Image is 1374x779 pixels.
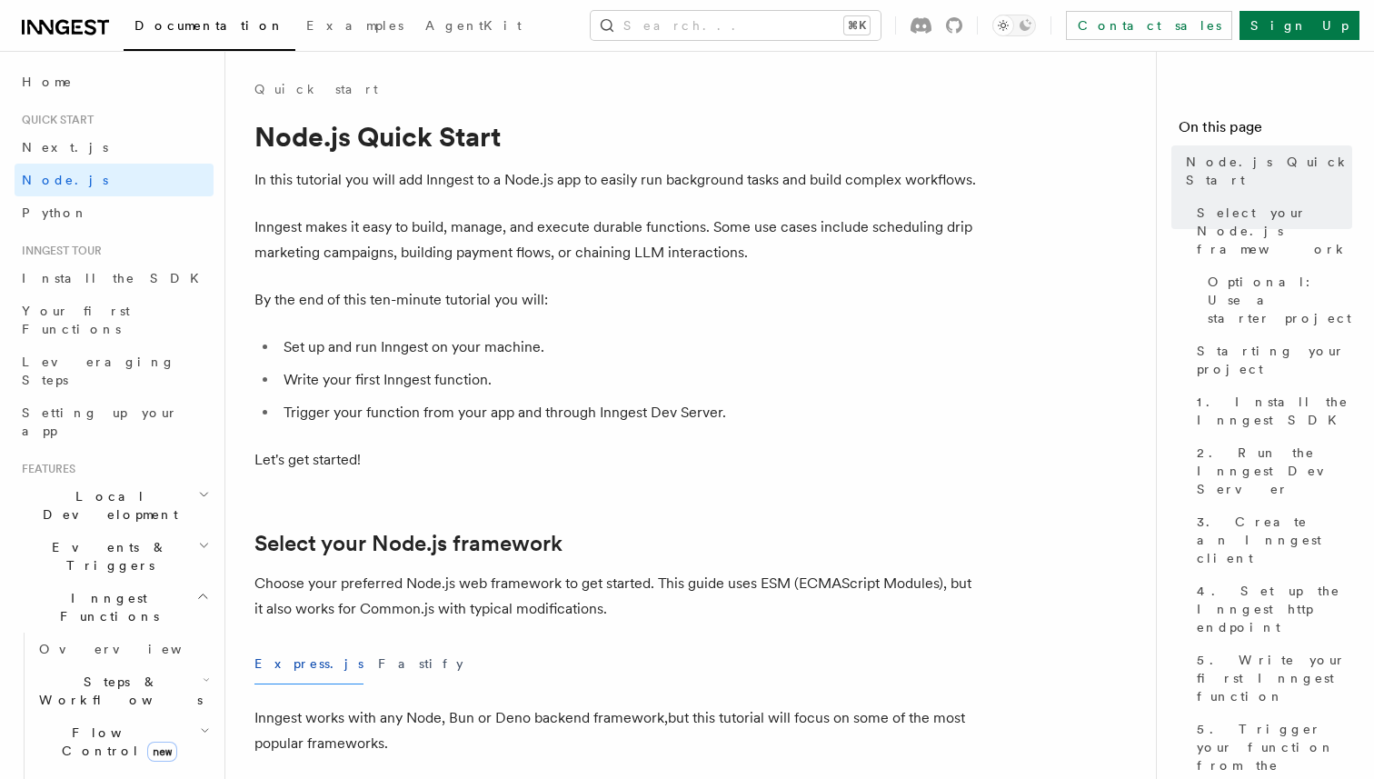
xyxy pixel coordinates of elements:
[15,345,214,396] a: Leveraging Steps
[147,742,177,762] span: new
[1190,644,1352,713] a: 5. Write your first Inngest function
[1179,116,1352,145] h4: On this page
[15,113,94,127] span: Quick start
[134,18,284,33] span: Documentation
[1190,385,1352,436] a: 1. Install the Inngest SDK
[1200,265,1352,335] a: Optional: Use a starter project
[1190,505,1352,574] a: 3. Create an Inngest client
[844,16,870,35] kbd: ⌘K
[32,716,214,767] button: Flow Controlnew
[15,538,198,574] span: Events & Triggers
[1197,513,1352,567] span: 3. Create an Inngest client
[32,724,200,760] span: Flow Control
[1197,444,1352,498] span: 2. Run the Inngest Dev Server
[295,5,414,49] a: Examples
[39,642,226,656] span: Overview
[378,644,463,684] button: Fastify
[15,589,196,625] span: Inngest Functions
[15,295,214,345] a: Your first Functions
[306,18,403,33] span: Examples
[992,15,1036,36] button: Toggle dark mode
[124,5,295,51] a: Documentation
[1240,11,1359,40] a: Sign Up
[22,405,178,438] span: Setting up your app
[591,11,881,40] button: Search...⌘K
[254,287,981,313] p: By the end of this ten-minute tutorial you will:
[1197,204,1352,258] span: Select your Node.js framework
[1197,651,1352,705] span: 5. Write your first Inngest function
[15,131,214,164] a: Next.js
[15,480,214,531] button: Local Development
[15,244,102,258] span: Inngest tour
[1197,582,1352,636] span: 4. Set up the Inngest http endpoint
[1208,273,1352,327] span: Optional: Use a starter project
[15,531,214,582] button: Events & Triggers
[22,173,108,187] span: Node.js
[1179,145,1352,196] a: Node.js Quick Start
[278,400,981,425] li: Trigger your function from your app and through Inngest Dev Server.
[22,271,210,285] span: Install the SDK
[278,335,981,360] li: Set up and run Inngest on your machine.
[15,396,214,447] a: Setting up your app
[32,665,214,716] button: Steps & Workflows
[278,367,981,393] li: Write your first Inngest function.
[254,167,981,193] p: In this tutorial you will add Inngest to a Node.js app to easily run background tasks and build c...
[32,673,203,709] span: Steps & Workflows
[15,196,214,229] a: Python
[1066,11,1232,40] a: Contact sales
[22,205,88,220] span: Python
[15,65,214,98] a: Home
[22,355,175,387] span: Leveraging Steps
[1190,436,1352,505] a: 2. Run the Inngest Dev Server
[254,80,378,98] a: Quick start
[1190,196,1352,265] a: Select your Node.js framework
[254,644,363,684] button: Express.js
[15,487,198,524] span: Local Development
[254,447,981,473] p: Let's get started!
[1190,574,1352,644] a: 4. Set up the Inngest http endpoint
[22,304,130,336] span: Your first Functions
[425,18,522,33] span: AgentKit
[254,215,981,265] p: Inngest makes it easy to build, manage, and execute durable functions. Some use cases include sch...
[22,140,108,155] span: Next.js
[414,5,533,49] a: AgentKit
[15,164,214,196] a: Node.js
[1186,153,1352,189] span: Node.js Quick Start
[254,120,981,153] h1: Node.js Quick Start
[1197,393,1352,429] span: 1. Install the Inngest SDK
[254,531,563,556] a: Select your Node.js framework
[15,582,214,633] button: Inngest Functions
[15,262,214,295] a: Install the SDK
[15,462,75,476] span: Features
[254,571,981,622] p: Choose your preferred Node.js web framework to get started. This guide uses ESM (ECMAScript Modul...
[22,73,73,91] span: Home
[1190,335,1352,385] a: Starting your project
[1197,342,1352,378] span: Starting your project
[254,705,981,756] p: Inngest works with any Node, Bun or Deno backend framework,but this tutorial will focus on some o...
[32,633,214,665] a: Overview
